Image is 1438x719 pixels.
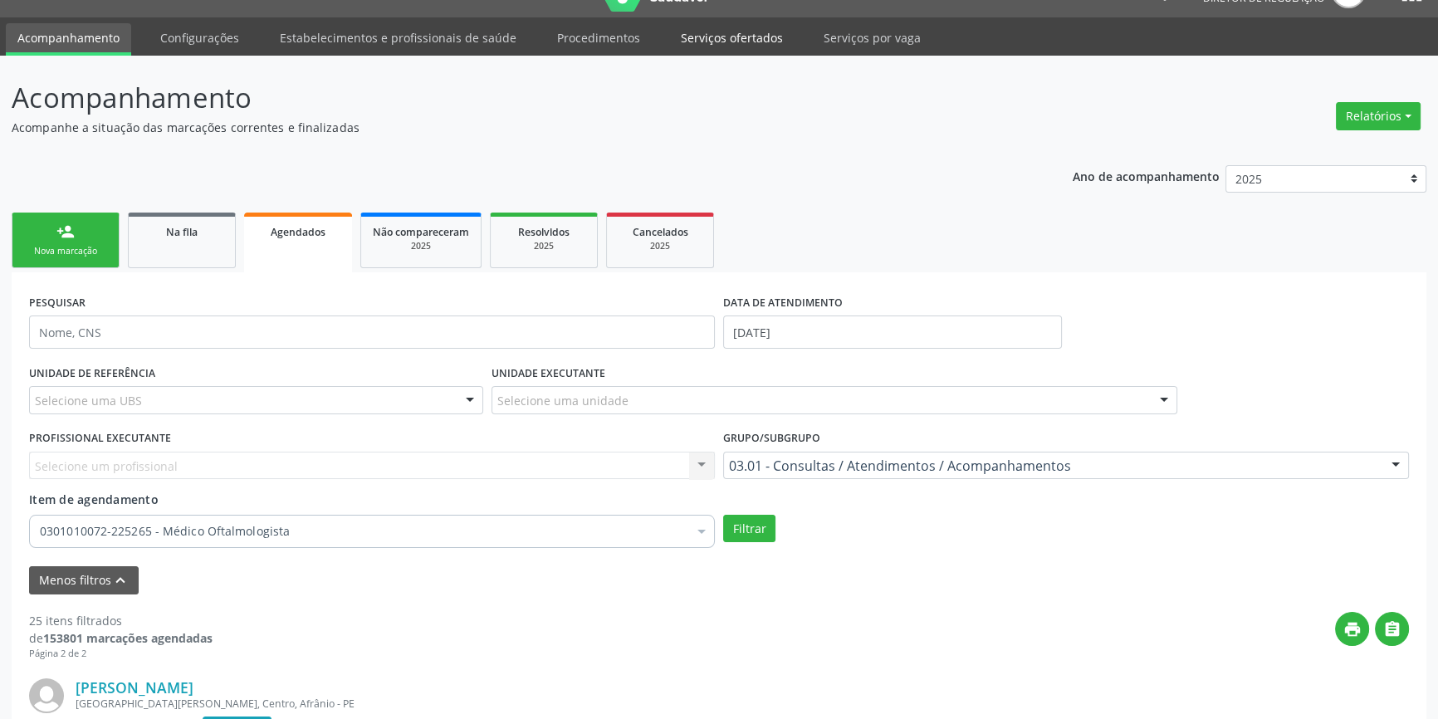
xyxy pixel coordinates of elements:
[111,571,130,589] i: keyboard_arrow_up
[29,612,213,629] div: 25 itens filtrados
[518,225,570,239] span: Resolvidos
[29,360,155,386] label: UNIDADE DE REFERÊNCIA
[1383,620,1401,638] i: 
[56,223,75,241] div: person_add
[12,119,1002,136] p: Acompanhe a situação das marcações correntes e finalizadas
[29,647,213,661] div: Página 2 de 2
[35,392,142,409] span: Selecione uma UBS
[619,240,702,252] div: 2025
[723,426,820,452] label: Grupo/Subgrupo
[43,630,213,646] strong: 153801 marcações agendadas
[29,566,139,595] button: Menos filtroskeyboard_arrow_up
[6,23,131,56] a: Acompanhamento
[545,23,652,52] a: Procedimentos
[76,697,1160,711] div: [GEOGRAPHIC_DATA][PERSON_NAME], Centro, Afrânio - PE
[149,23,251,52] a: Configurações
[729,457,1375,474] span: 03.01 - Consultas / Atendimentos / Acompanhamentos
[492,360,605,386] label: UNIDADE EXECUTANTE
[76,678,193,697] a: [PERSON_NAME]
[29,315,715,349] input: Nome, CNS
[502,240,585,252] div: 2025
[812,23,932,52] a: Serviços por vaga
[723,315,1062,349] input: Selecione um intervalo
[268,23,528,52] a: Estabelecimentos e profissionais de saúde
[723,515,775,543] button: Filtrar
[24,245,107,257] div: Nova marcação
[1375,612,1409,646] button: 
[29,290,86,315] label: PESQUISAR
[166,225,198,239] span: Na fila
[373,225,469,239] span: Não compareceram
[1343,620,1362,638] i: print
[29,426,171,452] label: PROFISSIONAL EXECUTANTE
[497,392,629,409] span: Selecione uma unidade
[1073,165,1220,186] p: Ano de acompanhamento
[723,290,843,315] label: DATA DE ATENDIMENTO
[12,77,1002,119] p: Acompanhamento
[1336,102,1421,130] button: Relatórios
[40,523,687,540] span: 0301010072-225265 - Médico Oftalmologista
[29,629,213,647] div: de
[373,240,469,252] div: 2025
[1335,612,1369,646] button: print
[29,492,159,507] span: Item de agendamento
[633,225,688,239] span: Cancelados
[271,225,325,239] span: Agendados
[669,23,795,52] a: Serviços ofertados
